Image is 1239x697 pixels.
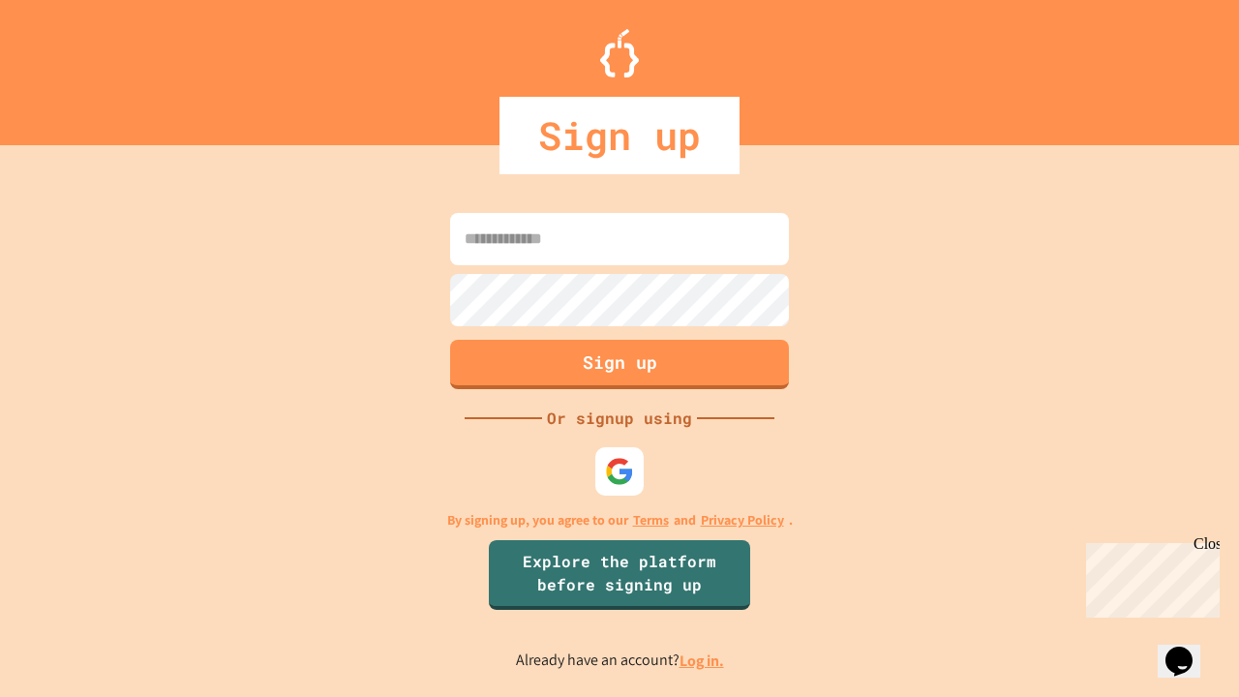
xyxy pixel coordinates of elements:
[516,649,724,673] p: Already have an account?
[1078,535,1220,618] iframe: chat widget
[8,8,134,123] div: Chat with us now!Close
[499,97,740,174] div: Sign up
[542,407,697,430] div: Or signup using
[600,29,639,77] img: Logo.svg
[701,510,784,530] a: Privacy Policy
[633,510,669,530] a: Terms
[680,651,724,671] a: Log in.
[489,540,750,610] a: Explore the platform before signing up
[1158,620,1220,678] iframe: chat widget
[605,457,634,486] img: google-icon.svg
[447,510,793,530] p: By signing up, you agree to our and .
[450,340,789,389] button: Sign up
